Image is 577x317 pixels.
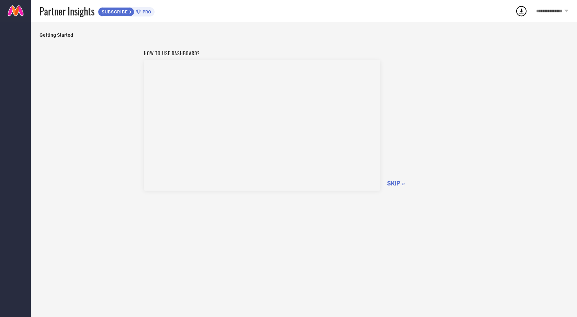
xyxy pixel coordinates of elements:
[98,5,155,16] a: SUBSCRIBEPRO
[387,180,405,187] span: SKIP »
[39,4,94,18] span: Partner Insights
[141,9,151,14] span: PRO
[98,9,129,14] span: SUBSCRIBE
[144,49,380,57] h1: How to use dashboard?
[144,60,380,191] iframe: YouTube video player
[515,5,528,17] div: Open download list
[39,32,568,38] span: Getting Started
